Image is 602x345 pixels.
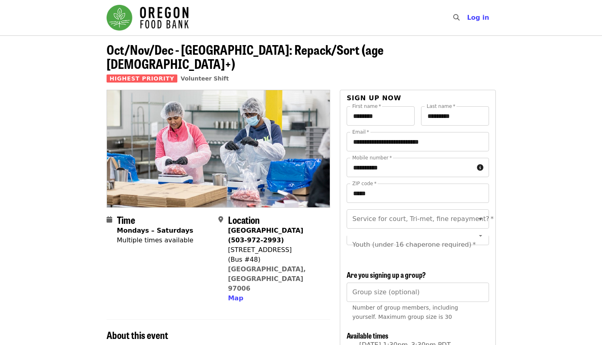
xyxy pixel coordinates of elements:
[228,293,243,303] button: Map
[347,94,401,102] span: Sign up now
[107,5,189,31] img: Oregon Food Bank - Home
[107,216,112,223] i: calendar icon
[421,106,489,126] input: Last name
[352,130,369,134] label: Email
[107,90,330,207] img: Oct/Nov/Dec - Beaverton: Repack/Sort (age 10+) organized by Oregon Food Bank
[453,14,460,21] i: search icon
[107,328,168,342] span: About this event
[352,304,458,320] span: Number of group members, including yourself. Maximum group size is 30
[117,227,193,234] strong: Mondays – Saturdays
[475,230,486,241] button: Open
[475,213,486,225] button: Open
[347,158,473,177] input: Mobile number
[352,104,381,109] label: First name
[218,216,223,223] i: map-marker-alt icon
[347,269,426,280] span: Are you signing up a group?
[228,213,260,227] span: Location
[427,104,455,109] label: Last name
[464,8,471,27] input: Search
[228,265,306,292] a: [GEOGRAPHIC_DATA], [GEOGRAPHIC_DATA] 97006
[347,106,415,126] input: First name
[352,155,392,160] label: Mobile number
[467,14,489,21] span: Log in
[117,236,193,245] div: Multiple times available
[347,184,489,203] input: ZIP code
[117,213,135,227] span: Time
[228,227,303,244] strong: [GEOGRAPHIC_DATA] (503-972-2993)
[347,330,388,341] span: Available times
[347,132,489,151] input: Email
[181,75,229,82] a: Volunteer Shift
[228,255,324,264] div: (Bus #48)
[352,181,376,186] label: ZIP code
[107,74,178,83] span: Highest Priority
[460,10,495,26] button: Log in
[347,283,489,302] input: [object Object]
[477,164,483,171] i: circle-info icon
[107,40,384,73] span: Oct/Nov/Dec - [GEOGRAPHIC_DATA]: Repack/Sort (age [DEMOGRAPHIC_DATA]+)
[228,294,243,302] span: Map
[228,245,324,255] div: [STREET_ADDRESS]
